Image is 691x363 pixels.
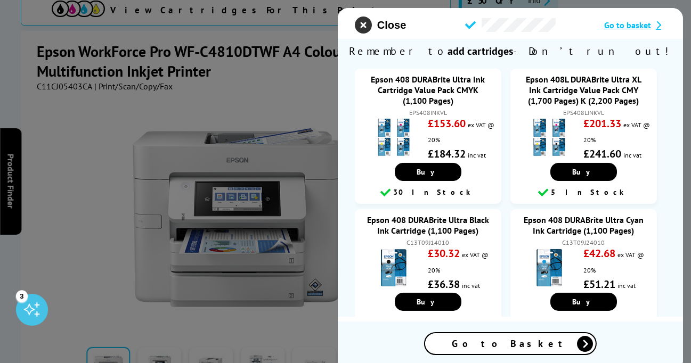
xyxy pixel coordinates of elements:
[583,251,644,274] span: ex VAT @ 20%
[338,39,684,63] span: Remember to - Don’t run out!
[371,74,485,106] a: Epson 408 DURABrite Ultra Ink Cartridge Value Pack CMYK (1,100 Pages)
[365,238,491,246] div: C13T09J14010
[355,16,406,34] button: close modal
[462,282,480,290] span: inc vat
[16,290,28,302] div: 3
[531,249,568,286] img: Epson 408 DURABrite Ultra Cyan Ink Cartridge (1,100 Pages)
[428,246,460,260] strong: £30.32
[452,337,569,350] span: Go to Basket
[583,147,621,161] strong: £241.60
[375,249,412,286] img: Epson 408 DURABrite Ultra Black Ink Cartridge (1,100 Pages)
[428,147,466,161] strong: £184.32
[424,332,597,355] a: Go to Basket
[531,119,568,156] img: Epson 408L DURABrite Ultra XL Ink Cartridge Value Pack CMY (1,700 Pages) K (2,200 Pages)
[428,277,460,291] strong: £36.38
[521,238,646,246] div: C13T09J24010
[583,246,615,260] strong: £42.68
[416,297,439,307] span: Buy
[572,297,595,307] span: Buy
[416,167,439,177] span: Buy
[360,186,496,199] div: 30 In Stock
[428,251,489,274] span: ex VAT @ 20%
[583,277,615,291] strong: £51.21
[375,119,412,156] img: Epson 408 DURABrite Ultra Ink Cartridge Value Pack CMYK (1,100 Pages)
[448,44,513,58] b: add cartridges
[516,186,652,199] div: 5 In Stock
[516,316,652,329] div: 99+ In Stock
[468,151,486,159] span: inc vat
[521,109,646,117] div: EPS408LINKVL
[365,109,491,117] div: EPS408INKVL
[526,74,641,106] a: Epson 408L DURABrite Ultra XL Ink Cartridge Value Pack CMY (1,700 Pages) K (2,200 Pages)
[360,316,496,329] div: 86 In Stock
[377,19,406,31] span: Close
[604,20,666,30] a: Go to basket
[617,282,636,290] span: inc vat
[367,214,489,236] a: Epson 408 DURABrite Ultra Black Ink Cartridge (1,100 Pages)
[623,151,641,159] span: inc vat
[572,167,595,177] span: Buy
[428,117,466,130] strong: £153.60
[583,117,621,130] strong: £201.33
[604,20,651,30] span: Go to basket
[524,214,644,236] a: Epson 408 DURABrite Ultra Cyan Ink Cartridge (1,100 Pages)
